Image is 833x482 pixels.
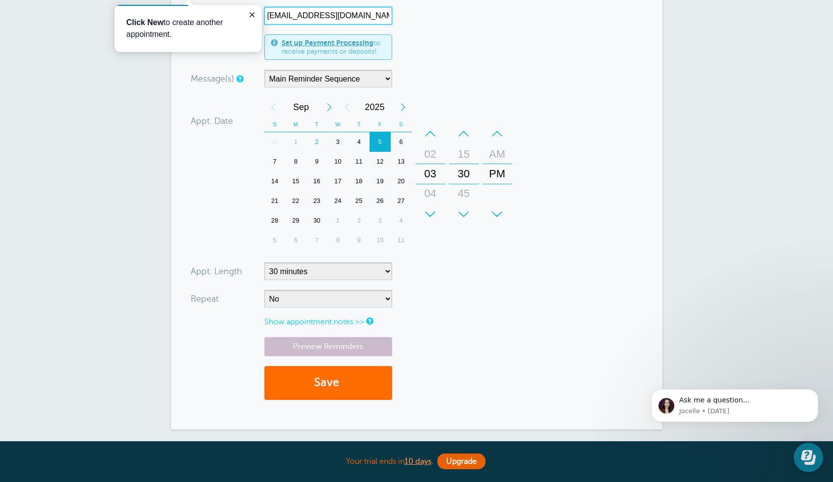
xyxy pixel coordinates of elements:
[191,294,219,303] label: Repeat
[264,191,286,211] div: 21
[338,97,356,117] div: Previous Year
[486,144,509,164] div: AM
[370,132,391,152] div: 5
[348,171,370,191] div: Thursday, September 18
[348,132,370,152] div: Thursday, September 4
[306,191,327,211] div: 23
[370,230,391,250] div: Friday, October 10
[391,230,412,250] div: 11
[486,164,509,184] div: PM
[264,152,286,171] div: Sunday, September 7
[327,211,348,230] div: 1
[264,317,364,326] a: Show appointment notes >>
[452,164,476,184] div: 30
[327,152,348,171] div: Wednesday, September 10
[391,171,412,191] div: Saturday, September 20
[370,211,391,230] div: 3
[348,152,370,171] div: 11
[348,191,370,211] div: 25
[348,132,370,152] div: 4
[327,132,348,152] div: 3
[327,171,348,191] div: 17
[391,211,412,230] div: Saturday, October 4
[794,443,823,472] iframe: Resource center
[306,171,327,191] div: Tuesday, September 16
[370,230,391,250] div: 10
[394,97,412,117] div: Next Year
[348,171,370,191] div: 18
[370,171,391,191] div: Friday, September 19
[306,152,327,171] div: 9
[285,132,306,152] div: 1
[264,171,286,191] div: 14
[285,191,306,211] div: 22
[191,74,234,83] label: Message(s)
[264,171,286,191] div: Sunday, September 14
[391,152,412,171] div: 13
[370,191,391,211] div: Friday, September 26
[416,124,445,224] div: Hours
[320,97,338,117] div: Next Month
[264,211,286,230] div: 28
[391,171,412,191] div: 20
[264,117,286,132] th: S
[348,152,370,171] div: Thursday, September 11
[327,132,348,152] div: Wednesday, September 3
[306,230,327,250] div: 7
[306,191,327,211] div: Tuesday, September 23
[419,184,442,203] div: 04
[327,171,348,191] div: Wednesday, September 17
[391,230,412,250] div: Saturday, October 11
[391,191,412,211] div: Saturday, September 27
[264,211,286,230] div: Sunday, September 28
[264,230,286,250] div: Sunday, October 5
[306,132,327,152] div: Today, Tuesday, September 2
[370,191,391,211] div: 26
[285,171,306,191] div: 15
[419,203,442,223] div: 05
[636,380,833,428] iframe: Intercom notifications message
[264,230,286,250] div: 5
[404,457,431,466] a: 10 days
[264,132,286,152] div: Sunday, August 31
[264,337,392,356] a: Preview Reminders
[366,318,372,324] a: Notes are for internal use only, and are not visible to your clients.
[285,132,306,152] div: Monday, September 1
[356,97,394,117] span: 2025
[391,152,412,171] div: Saturday, September 13
[370,171,391,191] div: 19
[327,191,348,211] div: 24
[285,211,306,230] div: 29
[236,76,242,82] a: Simple templates and custom messages will use the reminder schedule set under Settings > Reminder...
[264,152,286,171] div: 7
[391,117,412,132] th: S
[285,230,306,250] div: 6
[370,211,391,230] div: Friday, October 3
[285,152,306,171] div: 8
[264,191,286,211] div: Sunday, September 21
[449,124,479,224] div: Minutes
[282,39,373,47] a: Set up Payment Processing
[452,144,476,164] div: 15
[348,211,370,230] div: Thursday, October 2
[327,117,348,132] th: W
[452,184,476,203] div: 45
[327,230,348,250] div: Wednesday, October 8
[370,152,391,171] div: 12
[327,152,348,171] div: 10
[327,230,348,250] div: 8
[306,171,327,191] div: 16
[285,152,306,171] div: Monday, September 8
[306,117,327,132] th: T
[348,230,370,250] div: 9
[306,230,327,250] div: Tuesday, October 7
[370,117,391,132] th: F
[264,97,282,117] div: Previous Month
[348,117,370,132] th: T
